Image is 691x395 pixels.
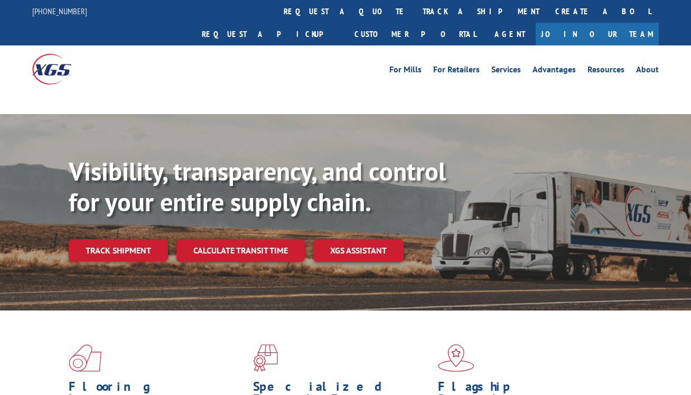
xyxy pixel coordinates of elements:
a: Agent [484,23,536,45]
a: Services [491,65,521,77]
a: XGS ASSISTANT [313,239,404,262]
img: xgs-icon-flagship-distribution-model-red [438,344,474,372]
a: Resources [587,65,624,77]
b: Visibility, transparency, and control for your entire supply chain. [69,155,446,218]
a: Advantages [533,65,576,77]
img: xgs-icon-focused-on-flooring-red [253,344,278,372]
a: Request a pickup [194,23,347,45]
a: [PHONE_NUMBER] [32,6,87,16]
a: Calculate transit time [176,239,305,262]
a: Customer Portal [347,23,484,45]
img: xgs-icon-total-supply-chain-intelligence-red [69,344,101,372]
a: Track shipment [69,239,168,261]
a: About [636,65,659,77]
a: For Mills [389,65,422,77]
a: For Retailers [433,65,480,77]
a: Join Our Team [536,23,659,45]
